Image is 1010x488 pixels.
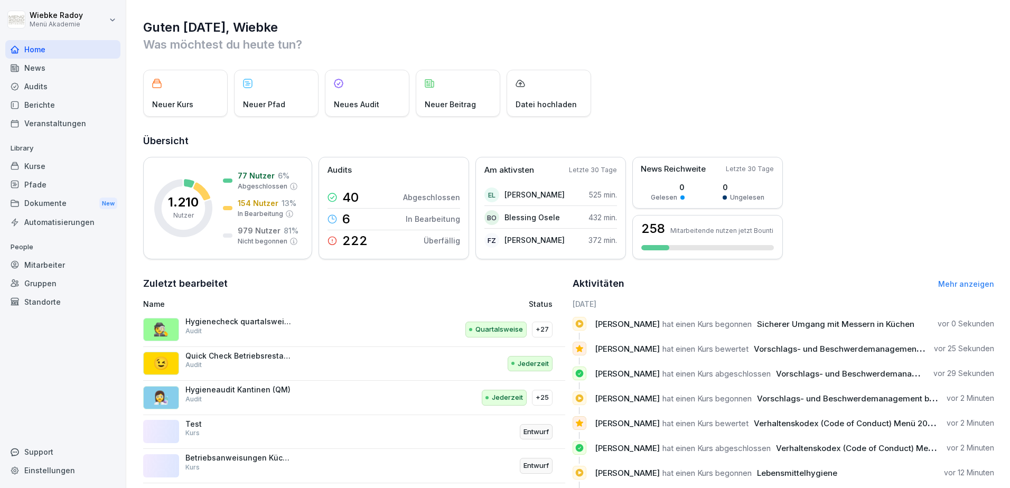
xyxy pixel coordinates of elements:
[573,298,995,309] h6: [DATE]
[5,256,120,274] a: Mitarbeiter
[238,209,283,219] p: In Bearbeitung
[185,317,291,326] p: Hygienecheck quartalsweise Bezirksleiter /Regionalleiter
[504,189,565,200] p: [PERSON_NAME]
[5,175,120,194] a: Pfade
[934,343,994,354] p: vor 25 Sekunden
[185,326,202,336] p: Audit
[143,19,994,36] h1: Guten [DATE], Wiebke
[168,196,199,209] p: 1.210
[726,164,774,174] p: Letzte 30 Tage
[243,99,285,110] p: Neuer Pfad
[5,274,120,293] div: Gruppen
[589,189,617,200] p: 525 min.
[5,59,120,77] a: News
[523,461,549,471] p: Entwurf
[595,393,660,403] span: [PERSON_NAME]
[152,99,193,110] p: Neuer Kurs
[573,276,624,291] h2: Aktivitäten
[5,194,120,213] a: DokumenteNew
[185,419,291,429] p: Test
[518,359,549,369] p: Jederzeit
[5,40,120,59] a: Home
[153,354,169,373] p: 😉
[938,318,994,329] p: vor 0 Sekunden
[492,392,523,403] p: Jederzeit
[484,187,499,202] div: EL
[238,198,278,209] p: 154 Nutzer
[143,134,994,148] h2: Übersicht
[5,213,120,231] a: Automatisierungen
[516,99,577,110] p: Datei hochladen
[754,344,979,354] span: Vorschlags- und Beschwerdemanagement bei Menü 2000
[504,234,565,246] p: [PERSON_NAME]
[334,99,379,110] p: Neues Audit
[938,279,994,288] a: Mehr anzeigen
[424,235,460,246] p: Überfällig
[641,222,665,235] h3: 258
[342,213,350,226] p: 6
[588,212,617,223] p: 432 min.
[595,418,660,428] span: [PERSON_NAME]
[504,212,560,223] p: Blessing Osele
[185,463,200,472] p: Kurs
[757,393,983,403] span: Vorschlags- und Beschwerdemanagement bei Menü 2000
[947,443,994,453] p: vor 2 Minuten
[143,449,565,483] a: Betriebsanweisungen KüchengeräteKursEntwurf
[723,182,764,193] p: 0
[143,381,565,415] a: 👩‍🔬Hygieneaudit Kantinen (QM)AuditJederzeit+25
[30,21,83,28] p: Menü Akademie
[278,170,289,181] p: 6 %
[641,163,706,175] p: News Reichweite
[5,157,120,175] div: Kurse
[776,443,960,453] span: Verhaltenskodex (Code of Conduct) Menü 2000
[651,193,677,202] p: Gelesen
[536,324,549,335] p: +27
[523,427,549,437] p: Entwurf
[143,36,994,53] p: Was möchtest du heute tun?
[595,443,660,453] span: [PERSON_NAME]
[595,369,660,379] span: [PERSON_NAME]
[5,194,120,213] div: Dokumente
[99,198,117,210] div: New
[484,210,499,225] div: BO
[238,237,287,246] p: Nicht begonnen
[944,467,994,478] p: vor 12 Minuten
[662,468,752,478] span: hat einen Kurs begonnen
[403,192,460,203] p: Abgeschlossen
[475,324,523,335] p: Quartalsweise
[284,225,298,236] p: 81 %
[238,225,280,236] p: 979 Nutzer
[662,443,771,453] span: hat einen Kurs abgeschlossen
[776,369,1002,379] span: Vorschlags- und Beschwerdemanagement bei Menü 2000
[933,368,994,379] p: vor 29 Sekunden
[5,239,120,256] p: People
[662,344,749,354] span: hat einen Kurs bewertet
[185,360,202,370] p: Audit
[595,344,660,354] span: [PERSON_NAME]
[5,293,120,311] a: Standorte
[730,193,764,202] p: Ungelesen
[757,319,914,329] span: Sicherer Umgang mit Messern in Küchen
[5,114,120,133] div: Veranstaltungen
[662,418,749,428] span: hat einen Kurs bewertet
[757,468,837,478] span: Lebensmittelhygiene
[342,191,359,204] p: 40
[238,170,275,181] p: 77 Nutzer
[662,369,771,379] span: hat einen Kurs abgeschlossen
[662,393,752,403] span: hat einen Kurs begonnen
[662,319,752,329] span: hat einen Kurs begonnen
[569,165,617,175] p: Letzte 30 Tage
[5,443,120,461] div: Support
[173,211,194,220] p: Nutzer
[5,96,120,114] a: Berichte
[595,319,660,329] span: [PERSON_NAME]
[153,320,169,339] p: 🕵️
[425,99,476,110] p: Neuer Beitrag
[143,415,565,449] a: TestKursEntwurf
